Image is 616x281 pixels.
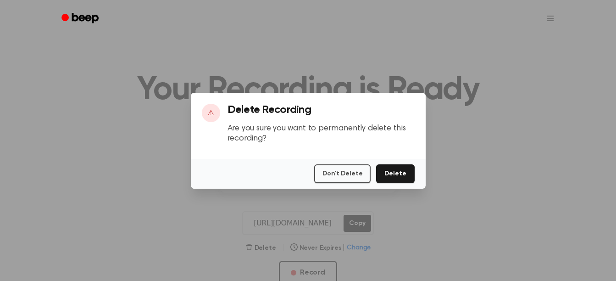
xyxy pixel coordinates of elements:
button: Open menu [539,7,561,29]
div: ⚠ [202,104,220,122]
button: Don't Delete [314,164,371,183]
p: Are you sure you want to permanently delete this recording? [228,124,415,144]
button: Delete [376,164,414,183]
a: Beep [55,10,107,28]
h3: Delete Recording [228,104,415,116]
